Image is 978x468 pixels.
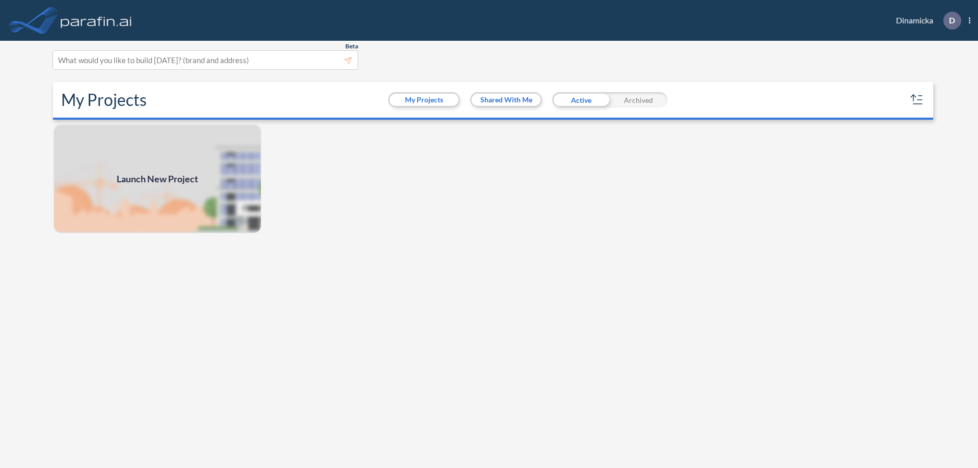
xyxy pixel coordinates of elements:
[552,92,610,107] div: Active
[909,92,925,108] button: sort
[53,124,262,234] a: Launch New Project
[881,12,970,30] div: Dinamicka
[390,94,458,106] button: My Projects
[472,94,540,106] button: Shared With Me
[59,10,134,31] img: logo
[949,16,955,25] p: D
[610,92,667,107] div: Archived
[345,42,358,50] span: Beta
[53,124,262,234] img: add
[117,172,198,186] span: Launch New Project
[61,90,147,109] h2: My Projects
